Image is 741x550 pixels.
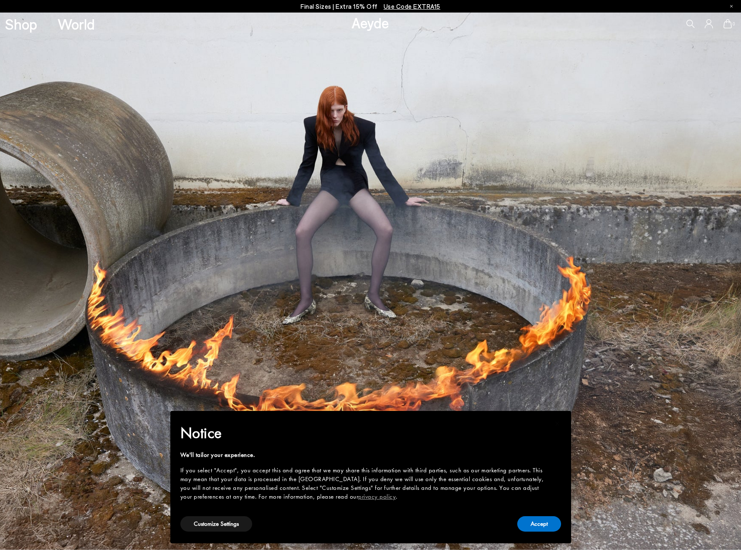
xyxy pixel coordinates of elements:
[555,417,560,430] span: ×
[358,492,396,501] a: privacy policy
[58,17,95,31] a: World
[180,451,548,459] div: We'll tailor your experience.
[301,1,440,12] p: Final Sizes | Extra 15% Off
[352,14,389,31] a: Aeyde
[180,466,548,501] div: If you select "Accept", you accept this and agree that we may share this information with third p...
[180,516,252,532] button: Customize Settings
[5,17,37,31] a: Shop
[180,422,548,444] h2: Notice
[732,22,736,26] span: 0
[384,3,440,10] span: Navigate to /collections/ss25-final-sizes
[517,516,561,532] button: Accept
[548,413,568,433] button: Close this notice
[723,19,732,28] a: 0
